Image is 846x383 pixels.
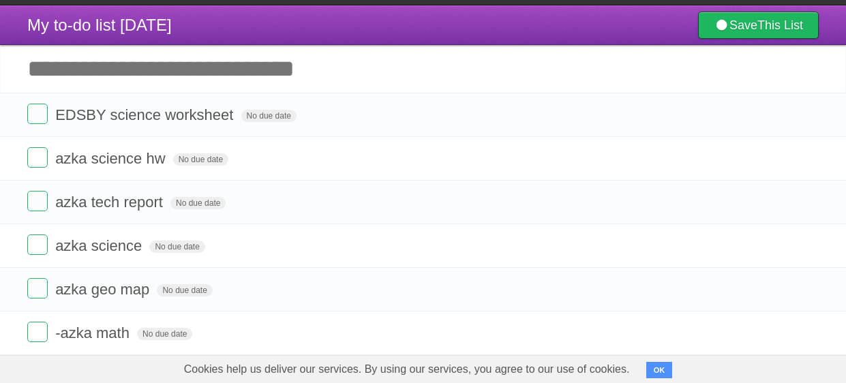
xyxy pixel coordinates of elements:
a: SaveThis List [698,12,819,39]
b: This List [757,18,803,32]
span: No due date [149,241,205,253]
span: azka science [55,237,145,254]
span: No due date [173,153,228,166]
button: OK [646,362,673,378]
label: Done [27,322,48,342]
label: Done [27,147,48,168]
label: Done [27,234,48,255]
span: No due date [170,197,226,209]
label: Done [27,278,48,298]
span: EDSBY science worksheet [55,106,237,123]
span: No due date [137,328,192,340]
span: azka science hw [55,150,168,167]
span: No due date [157,284,212,296]
span: Cookies help us deliver our services. By using our services, you agree to our use of cookies. [170,356,644,383]
span: My to-do list [DATE] [27,16,172,34]
span: No due date [241,110,297,122]
label: Done [27,104,48,124]
span: azka geo map [55,281,153,298]
span: -azka math [55,324,133,341]
span: azka tech report [55,194,166,211]
label: Done [27,191,48,211]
